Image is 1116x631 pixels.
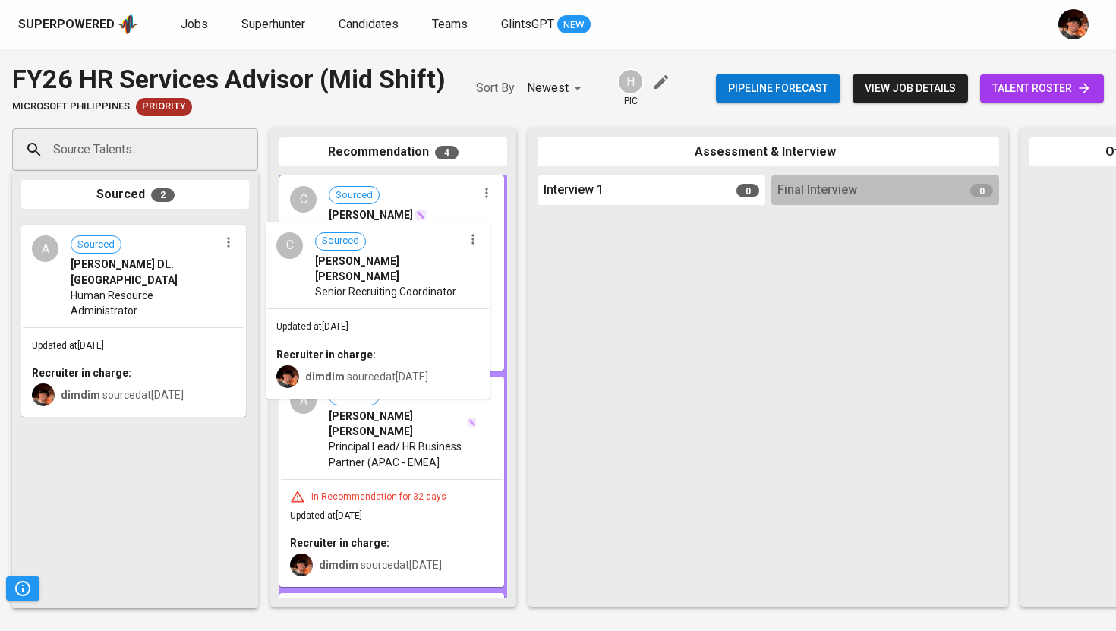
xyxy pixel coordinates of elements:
a: Teams [432,15,471,34]
img: app logo [118,13,138,36]
div: Recommendation [279,137,507,167]
p: Sort By [476,79,515,97]
div: Sourced [21,180,249,210]
span: Jobs [181,17,208,31]
span: Interview 1 [544,181,604,199]
span: 0 [736,184,759,197]
span: Final Interview [777,181,857,199]
span: 0 [970,184,993,197]
span: Superhunter [241,17,305,31]
span: Candidates [339,17,399,31]
div: Superpowered [18,16,115,33]
p: Newest [527,79,569,97]
button: Pipeline Triggers [6,576,39,601]
a: Superhunter [241,15,308,34]
img: diemas@glints.com [1058,9,1089,39]
span: talent roster [992,79,1092,98]
div: Assessment & Interview [538,137,999,167]
span: Priority [136,99,192,114]
span: 4 [435,146,459,159]
span: Pipeline forecast [728,79,828,98]
button: view job details [853,74,968,103]
span: Teams [432,17,468,31]
span: Microsoft Philippines [12,99,130,114]
span: GlintsGPT [501,17,554,31]
div: New Job received from Demand Team [136,98,192,116]
a: GlintsGPT NEW [501,15,591,34]
a: Superpoweredapp logo [18,13,138,36]
div: Newest [527,74,587,103]
span: 2 [151,188,175,202]
div: H [617,68,644,95]
span: NEW [557,17,591,33]
a: talent roster [980,74,1104,103]
button: Open [250,148,253,151]
a: Jobs [181,15,211,34]
div: FY26 HR Services Advisor (Mid Shift) [12,61,446,98]
span: view job details [865,79,956,98]
button: Pipeline forecast [716,74,840,103]
a: Candidates [339,15,402,34]
div: pic [617,68,644,108]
